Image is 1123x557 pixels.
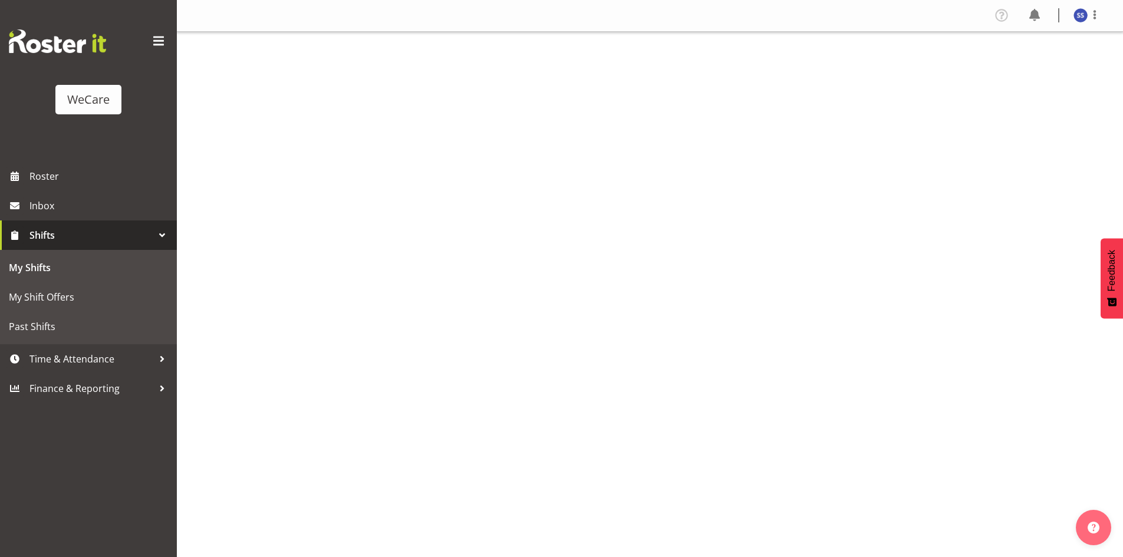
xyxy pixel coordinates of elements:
a: Past Shifts [3,312,174,341]
div: WeCare [67,91,110,108]
a: My Shifts [3,253,174,282]
button: Feedback - Show survey [1101,238,1123,318]
img: Rosterit website logo [9,29,106,53]
span: Time & Attendance [29,350,153,368]
img: savanna-samson10857.jpg [1073,8,1088,22]
span: My Shifts [9,259,168,276]
span: My Shift Offers [9,288,168,306]
span: Finance & Reporting [29,380,153,397]
a: My Shift Offers [3,282,174,312]
span: Past Shifts [9,318,168,335]
img: help-xxl-2.png [1088,522,1099,533]
span: Inbox [29,197,171,215]
span: Shifts [29,226,153,244]
span: Roster [29,167,171,185]
span: Feedback [1106,250,1117,291]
